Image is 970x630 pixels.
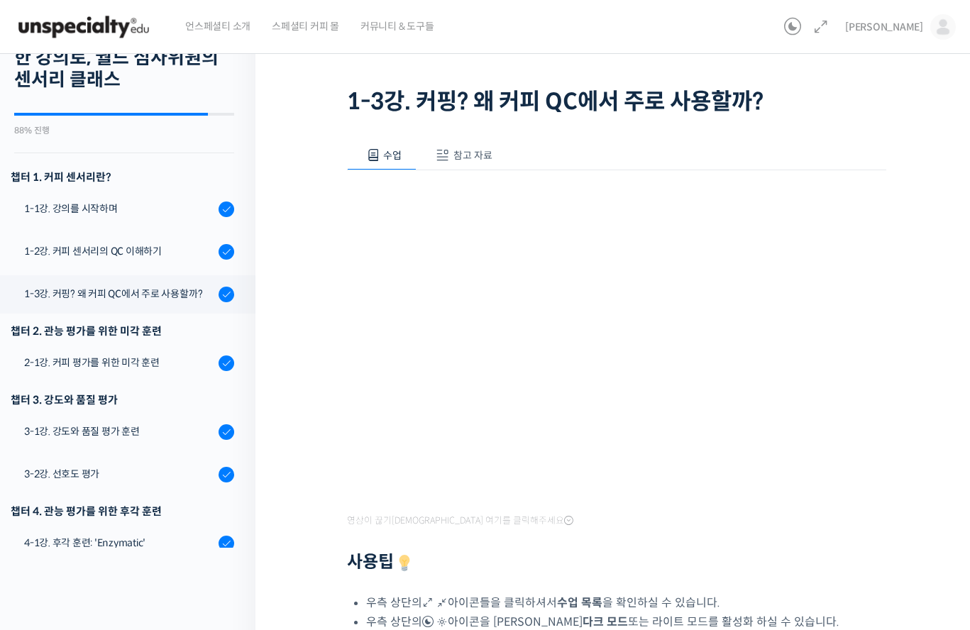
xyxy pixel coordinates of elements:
div: 3-1강. 강도와 품질 평가 훈련 [24,424,214,439]
h2: 초중급 커피 센서리를 모두 한 강의로, 월드 심사위원의 센서리 클래스 [14,25,234,92]
a: 대화 [94,450,183,485]
h1: 1-3강. 커핑? 왜 커피 QC에서 주로 사용할까? [347,88,886,115]
div: 챕터 3. 강도와 품질 평가 [11,390,234,409]
div: 2-1강. 커피 평가를 위한 미각 훈련 [24,355,214,370]
h3: 챕터 1. 커피 센서리란? [11,167,234,187]
b: 다크 모드 [583,614,628,629]
a: 홈 [4,450,94,485]
div: 3-2강. 선호도 평가 [24,466,214,482]
span: 참고 자료 [453,149,492,162]
span: 수업 [383,149,402,162]
strong: 사용팁 [347,551,415,573]
div: 1-3강. 커핑? 왜 커피 QC에서 주로 사용할까? [24,286,214,302]
img: 💡 [396,555,413,572]
li: 우측 상단의 아이콘들을 클릭하셔서 을 확인하실 수 있습니다. [366,593,886,612]
span: [PERSON_NAME] [845,21,923,33]
span: 설정 [219,471,236,482]
span: 영상이 끊기[DEMOGRAPHIC_DATA] 여기를 클릭해주세요 [347,515,573,526]
span: 홈 [45,471,53,482]
div: 1-1강. 강의를 시작하며 [24,201,214,216]
span: 대화 [130,472,147,483]
div: 챕터 4. 관능 평가를 위한 후각 훈련 [11,502,234,521]
b: 수업 목록 [557,595,602,610]
div: 88% 진행 [14,126,234,135]
div: 1-2강. 커피 센서리의 QC 이해하기 [24,243,214,259]
div: 챕터 2. 관능 평가를 위한 미각 훈련 [11,321,234,341]
div: 4-1강. 후각 훈련: 'Enzymatic' [24,535,214,551]
a: 설정 [183,450,272,485]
